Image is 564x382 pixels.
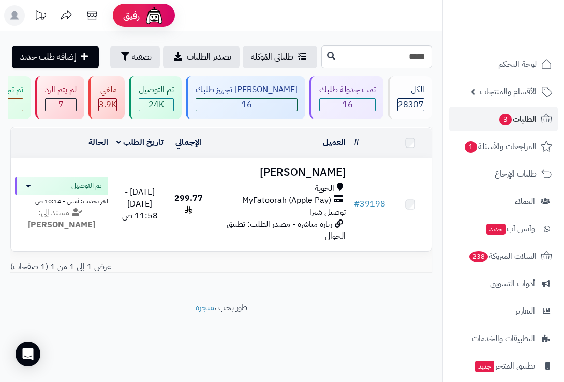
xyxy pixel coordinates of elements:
[15,195,108,206] div: اخر تحديث: أمس - 10:14 ص
[449,216,558,241] a: وآتس آبجديد
[490,276,535,291] span: أدوات التسويق
[3,261,440,273] div: عرض 1 إلى 1 من 1 (1 صفحات)
[123,9,140,22] span: رفيق
[196,99,297,111] span: 16
[449,189,558,214] a: العملاء
[498,57,537,71] span: لوحة التحكم
[468,249,537,263] span: السلات المتروكة
[214,167,346,179] h3: [PERSON_NAME]
[98,84,117,96] div: ملغي
[449,271,558,296] a: أدوات التسويق
[99,99,116,111] span: 3.9K
[122,186,158,222] span: [DATE] - [DATE] 11:58 ص
[449,299,558,324] a: التقارير
[486,224,506,235] span: جديد
[144,5,165,26] img: ai-face.png
[495,167,537,181] span: طلبات الإرجاع
[7,207,116,231] div: مسند إلى:
[33,76,86,119] a: لم يتم الرد 7
[139,99,173,111] div: 24017
[27,5,53,28] a: تحديثات المنصة
[494,25,554,47] img: logo-2.png
[449,52,558,77] a: لوحة التحكم
[449,244,558,269] a: السلات المتروكة238
[354,136,359,149] a: #
[464,139,537,154] span: المراجعات والأسئلة
[449,161,558,186] a: طلبات الإرجاع
[127,76,184,119] a: تم التوصيل 24K
[196,84,298,96] div: [PERSON_NAME] تجهيز طلبك
[515,304,535,318] span: التقارير
[132,51,152,63] span: تصفية
[227,218,346,242] span: زيارة مباشرة - مصدر الطلب: تطبيق الجوال
[88,136,108,149] a: الحالة
[20,51,76,63] span: إضافة طلب جديد
[139,99,173,111] span: 24K
[475,361,494,372] span: جديد
[251,51,293,63] span: طلباتي المُوكلة
[449,134,558,159] a: المراجعات والأسئلة1
[397,84,424,96] div: الكل
[116,136,164,149] a: تاريخ الطلب
[474,359,535,373] span: تطبيق المتجر
[175,136,201,149] a: الإجمالي
[315,183,334,195] span: الحوية
[86,76,127,119] a: ملغي 3.9K
[472,331,535,346] span: التطبيقات والخدمات
[242,195,331,207] span: MyFatoorah (Apple Pay)
[323,136,346,149] a: العميل
[45,84,77,96] div: لم يتم الرد
[385,76,434,119] a: الكل28307
[71,181,102,191] span: تم التوصيل
[465,141,477,153] span: 1
[307,76,385,119] a: تمت جدولة طلبك 16
[319,84,376,96] div: تمت جدولة طلبك
[174,192,203,216] span: 299.77
[498,112,537,126] span: الطلبات
[499,114,512,125] span: 3
[187,51,231,63] span: تصدير الطلبات
[163,46,240,68] a: تصدير الطلبات
[139,84,174,96] div: تم التوصيل
[449,107,558,131] a: الطلبات3
[196,301,214,314] a: متجرة
[398,99,424,111] span: 28307
[309,206,346,218] span: توصيل شبرا
[449,354,558,378] a: تطبيق المتجرجديد
[243,46,317,68] a: طلباتي المُوكلة
[99,99,116,111] div: 3870
[480,84,537,99] span: الأقسام والمنتجات
[16,342,40,366] div: Open Intercom Messenger
[354,198,385,210] a: #39198
[110,46,160,68] button: تصفية
[12,46,99,68] a: إضافة طلب جديد
[485,222,535,236] span: وآتس آب
[449,326,558,351] a: التطبيقات والخدمات
[354,198,360,210] span: #
[320,99,375,111] span: 16
[469,251,488,262] span: 238
[184,76,307,119] a: [PERSON_NAME] تجهيز طلبك 16
[515,194,535,209] span: العملاء
[46,99,76,111] span: 7
[28,218,95,231] strong: [PERSON_NAME]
